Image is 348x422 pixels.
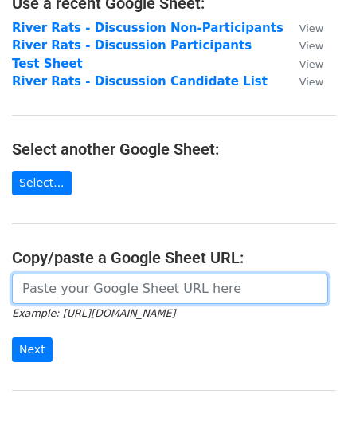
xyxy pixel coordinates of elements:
a: View [283,74,323,89]
h4: Copy/paste a Google Sheet URL: [12,248,336,267]
small: View [299,22,323,34]
a: View [283,57,323,71]
iframe: Chat Widget [268,345,348,422]
a: River Rats - Discussion Non-Participants [12,21,283,35]
small: Example: [URL][DOMAIN_NAME] [12,307,175,319]
a: View [283,38,323,53]
small: View [299,76,323,88]
a: Select... [12,171,72,195]
a: View [283,21,323,35]
a: River Rats - Discussion Candidate List [12,74,268,89]
a: Test Sheet [12,57,83,71]
small: View [299,58,323,70]
input: Next [12,337,53,362]
input: Paste your Google Sheet URL here [12,274,328,304]
a: River Rats - Discussion Participants [12,38,252,53]
small: View [299,40,323,52]
h4: Select another Google Sheet: [12,140,336,159]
